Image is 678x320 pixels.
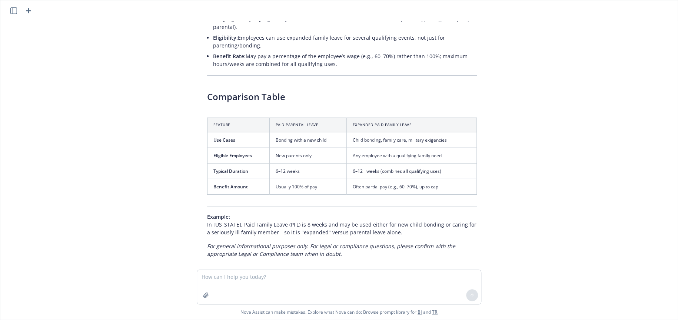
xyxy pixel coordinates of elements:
[213,168,248,174] span: Typical Duration
[207,118,270,132] th: Feature
[432,309,438,315] a: TR
[240,304,438,320] span: Nova Assist can make mistakes. Explore what Nova can do: Browse prompt library for and
[269,118,346,132] th: Paid Parental Leave
[346,148,476,163] td: Any employee with a qualifying family need
[213,51,477,69] li: May pay a percentage of the employee’s wage (e.g., 60–70%) rather than 100%; maximum hours/weeks ...
[346,163,476,179] td: 6–12+ weeks (combines all qualifying uses)
[269,179,346,194] td: Usually 100% of pay
[269,132,346,148] td: Bonding with a new child
[269,148,346,163] td: New parents only
[213,152,252,159] span: Eligible Employees
[213,53,246,60] span: Benefit Rate:
[418,309,422,315] a: BI
[346,118,476,132] th: Expanded Paid Family Leave
[207,90,477,103] h3: Comparison Table
[346,179,476,194] td: Often partial pay (e.g., 60–70%), up to cap
[213,34,238,41] span: Eligibility:
[207,213,477,236] p: In [US_STATE], Paid Family Leave (PFL) is 8 weeks and may be used either for new child bonding or...
[213,137,235,143] span: Use Cases
[213,32,477,51] li: Employees can use expanded family leave for several qualifying events, not just for parenting/bon...
[207,213,230,220] span: Example:
[213,184,248,190] span: Benefit Amount
[207,243,455,257] em: For general informational purposes only. For legal or compliance questions, please confirm with t...
[346,132,476,148] td: Child bonding, family care, military exigencies
[269,163,346,179] td: 6–12 weeks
